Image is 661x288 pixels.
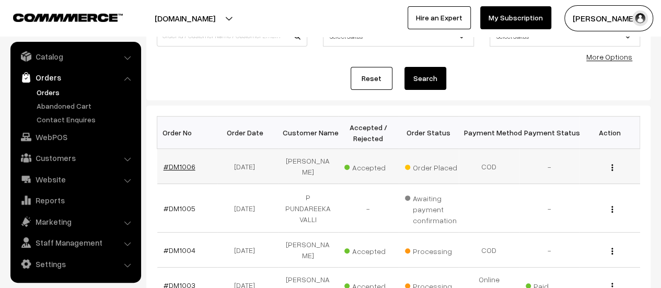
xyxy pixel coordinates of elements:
th: Order No [157,117,218,149]
img: COMMMERCE [13,14,123,21]
td: - [519,149,580,184]
a: Staff Management [13,233,137,252]
button: [PERSON_NAME] [564,5,653,31]
a: Contact Enquires [34,114,137,125]
a: Marketing [13,212,137,231]
span: Accepted [344,159,397,173]
a: COMMMERCE [13,10,105,23]
th: Action [579,117,640,149]
a: #DM1006 [164,162,195,171]
a: More Options [586,52,632,61]
button: [DOMAIN_NAME] [118,5,252,31]
span: Processing [405,243,457,257]
th: Payment Method [459,117,519,149]
a: Orders [34,87,137,98]
a: #DM1005 [164,204,195,213]
img: user [632,10,648,26]
a: Orders [13,68,137,87]
td: COD [459,233,519,268]
a: Abandoned Cart [34,100,137,111]
td: P PUNDAREEKAVALLI [278,184,339,233]
th: Payment Status [519,117,580,149]
span: Order Placed [405,159,457,173]
td: [PERSON_NAME] [278,233,339,268]
a: Reports [13,191,137,210]
th: Accepted / Rejected [338,117,399,149]
td: - [338,184,399,233]
span: Awaiting payment confirmation [405,190,457,226]
a: WebPOS [13,128,137,146]
td: [DATE] [217,233,278,268]
th: Order Date [217,117,278,149]
a: My Subscription [480,6,551,29]
button: Search [404,67,446,90]
td: [DATE] [217,184,278,233]
th: Order Status [399,117,459,149]
a: Catalog [13,47,137,66]
a: Website [13,170,137,189]
a: Customers [13,148,137,167]
a: Hire an Expert [408,6,471,29]
a: Settings [13,255,137,273]
td: - [519,184,580,233]
img: Menu [611,164,613,171]
a: #DM1004 [164,246,195,255]
span: Accepted [344,243,397,257]
img: Menu [611,248,613,255]
td: [DATE] [217,149,278,184]
img: Menu [611,206,613,213]
td: - [519,233,580,268]
th: Customer Name [278,117,339,149]
td: COD [459,149,519,184]
a: Reset [351,67,392,90]
td: [PERSON_NAME] [278,149,339,184]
